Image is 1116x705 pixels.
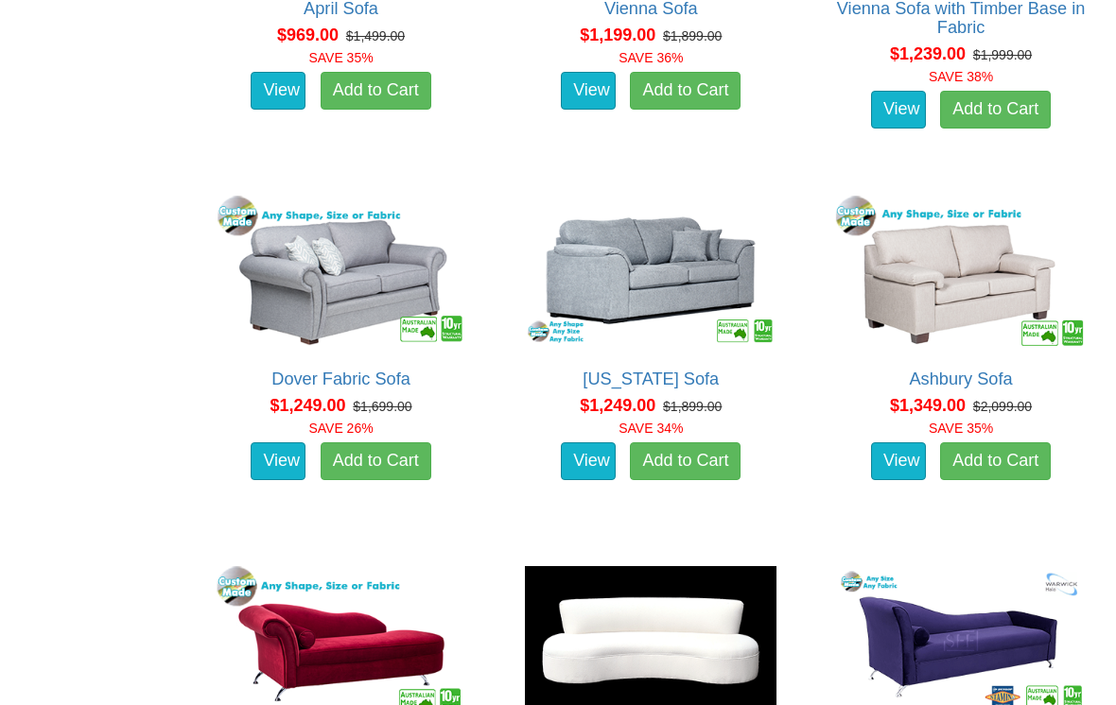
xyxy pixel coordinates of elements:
[830,191,1091,351] img: Ashbury Sofa
[353,399,411,414] del: $1,699.00
[580,26,655,44] span: $1,199.00
[561,442,616,480] a: View
[583,370,719,388] a: [US_STATE] Sofa
[277,26,339,44] span: $969.00
[251,442,305,480] a: View
[663,28,722,43] del: $1,899.00
[251,72,305,110] a: View
[909,370,1012,388] a: Ashbury Sofa
[630,442,741,480] a: Add to Cart
[929,69,993,84] font: SAVE 38%
[270,396,345,415] span: $1,249.00
[929,421,993,436] font: SAVE 35%
[308,421,373,436] font: SAVE 26%
[871,91,926,129] a: View
[211,191,472,351] img: Dover Fabric Sofa
[890,396,966,415] span: $1,349.00
[619,421,683,436] font: SAVE 34%
[346,28,405,43] del: $1,499.00
[520,191,781,351] img: Texas Sofa
[940,91,1051,129] a: Add to Cart
[321,72,431,110] a: Add to Cart
[561,72,616,110] a: View
[871,442,926,480] a: View
[308,50,373,65] font: SAVE 35%
[940,442,1051,480] a: Add to Cart
[619,50,683,65] font: SAVE 36%
[663,399,722,414] del: $1,899.00
[580,396,655,415] span: $1,249.00
[973,399,1032,414] del: $2,099.00
[890,44,966,63] span: $1,239.00
[321,442,431,480] a: Add to Cart
[271,370,410,388] a: Dover Fabric Sofa
[630,72,741,110] a: Add to Cart
[973,47,1032,62] del: $1,999.00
